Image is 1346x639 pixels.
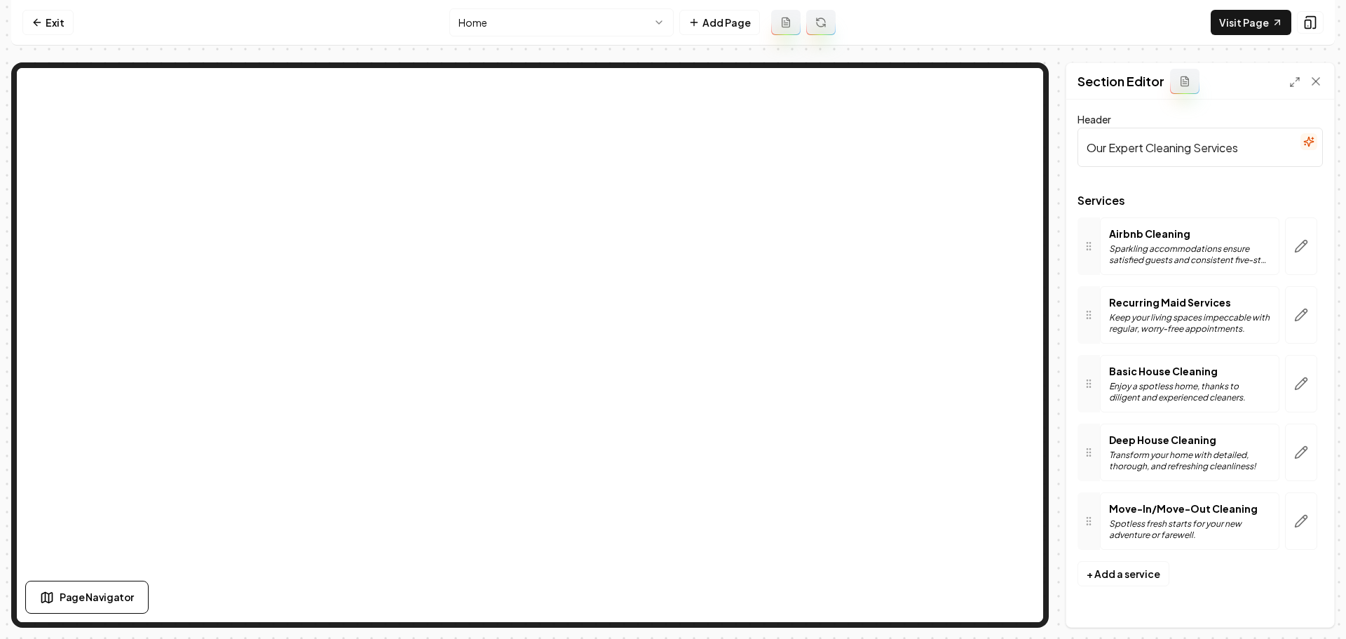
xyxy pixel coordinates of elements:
[1078,72,1164,91] h2: Section Editor
[1170,69,1199,94] button: Add admin section prompt
[1211,10,1291,35] a: Visit Page
[1109,364,1270,378] p: Basic House Cleaning
[1078,561,1169,586] button: + Add a service
[1109,450,1270,472] p: Transform your home with detailed, thorough, and refreshing cleanliness!
[1109,243,1270,266] p: Sparkling accommodations ensure satisfied guests and consistent five-star reviews.
[1078,113,1111,126] label: Header
[1109,433,1270,447] p: Deep House Cleaning
[806,10,836,35] button: Regenerate page
[771,10,801,35] button: Add admin page prompt
[60,590,134,605] span: Page Navigator
[25,581,149,614] button: Page Navigator
[1109,227,1270,241] p: Airbnb Cleaning
[1109,381,1270,403] p: Enjoy a spotless home, thanks to diligent and experienced cleaners.
[1109,312,1270,335] p: Keep your living spaces impeccable with regular, worry-free appointments.
[1109,518,1270,541] p: Spotless fresh starts for your new adventure or farewell.
[1078,128,1323,167] input: Header
[1109,502,1270,516] p: Move-In/Move-Out Cleaning
[22,10,74,35] a: Exit
[1078,195,1323,206] span: Services
[1109,295,1270,309] p: Recurring Maid Services
[679,10,760,35] button: Add Page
